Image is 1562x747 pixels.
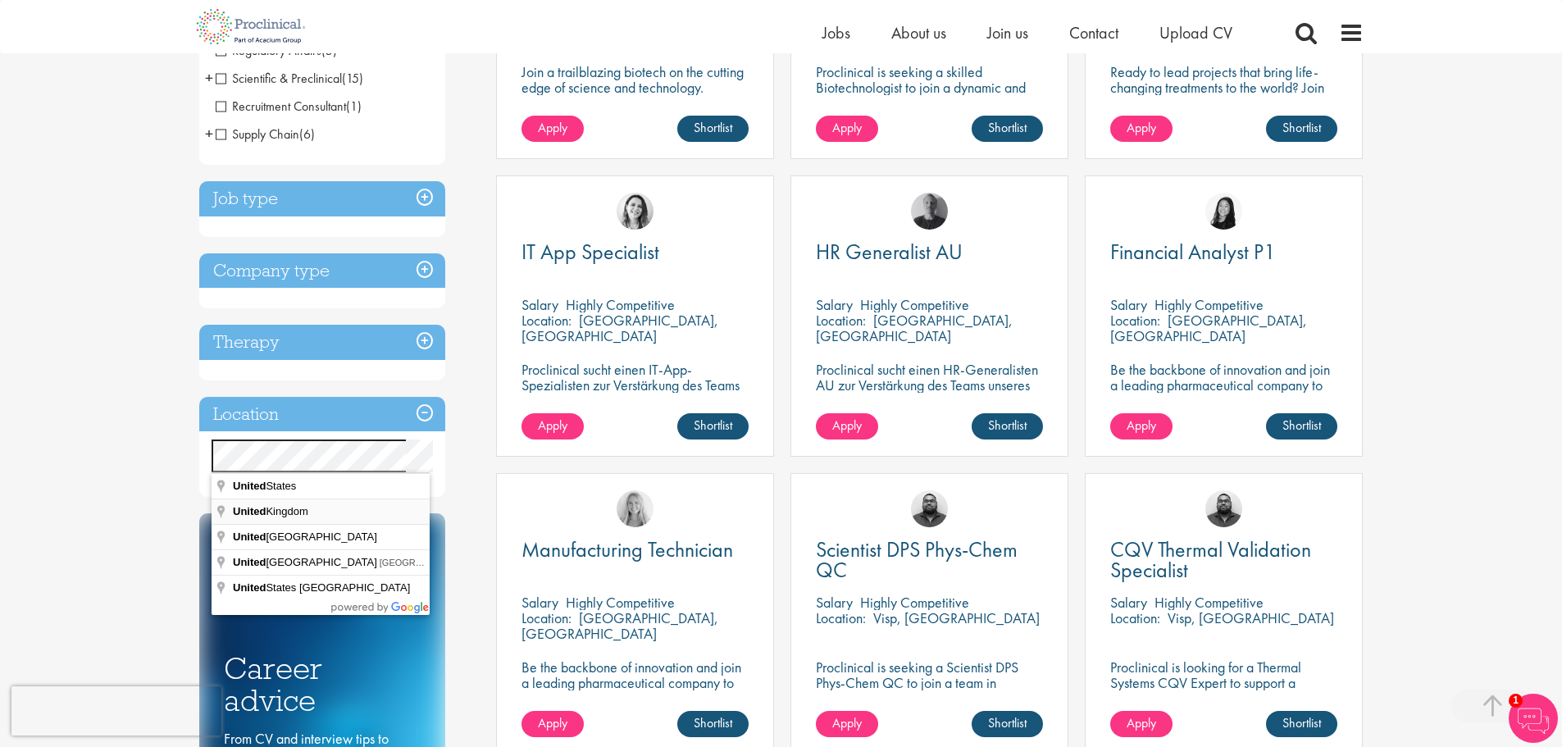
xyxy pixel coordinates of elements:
[521,608,572,627] span: Location:
[677,116,749,142] a: Shortlist
[521,608,718,643] p: [GEOGRAPHIC_DATA], [GEOGRAPHIC_DATA]
[816,311,866,330] span: Location:
[216,70,342,87] span: Scientific & Preclinical
[816,535,1018,584] span: Scientist DPS Phys-Chem QC
[342,70,363,87] span: (15)
[1110,659,1337,706] p: Proclinical is looking for a Thermal Systems CQV Expert to support a project-based assignment.
[1154,295,1264,314] p: Highly Competitive
[972,413,1043,440] a: Shortlist
[816,238,963,266] span: HR Generalist AU
[566,295,675,314] p: Highly Competitive
[1159,22,1232,43] span: Upload CV
[11,686,221,736] iframe: reCAPTCHA
[816,295,853,314] span: Salary
[972,116,1043,142] a: Shortlist
[1205,490,1242,527] img: Ashley Bennett
[617,490,653,527] img: Shannon Briggs
[816,116,878,142] a: Apply
[816,540,1043,581] a: Scientist DPS Phys-Chem QC
[233,531,266,543] span: United
[1110,540,1337,581] a: CQV Thermal Validation Specialist
[205,66,213,90] span: +
[233,581,412,594] span: States [GEOGRAPHIC_DATA]
[1266,116,1337,142] a: Shortlist
[199,253,445,289] h3: Company type
[1168,608,1334,627] p: Visp, [GEOGRAPHIC_DATA]
[233,556,380,568] span: [GEOGRAPHIC_DATA]
[1110,608,1160,627] span: Location:
[617,193,653,230] img: Nur Ergiydiren
[1110,64,1337,142] p: Ready to lead projects that bring life-changing treatments to the world? Join our client at the f...
[216,125,315,143] span: Supply Chain
[380,558,770,567] span: [GEOGRAPHIC_DATA], [GEOGRAPHIC_DATA], [GEOGRAPHIC_DATA], [GEOGRAPHIC_DATA]
[521,295,558,314] span: Salary
[1127,417,1156,434] span: Apply
[199,325,445,360] h3: Therapy
[346,98,362,115] span: (1)
[1110,295,1147,314] span: Salary
[521,116,584,142] a: Apply
[199,181,445,216] h3: Job type
[832,417,862,434] span: Apply
[233,480,298,492] span: States
[891,22,946,43] a: About us
[521,311,572,330] span: Location:
[566,593,675,612] p: Highly Competitive
[1509,694,1558,743] img: Chatbot
[216,98,362,115] span: Recruitment Consultant
[816,659,1043,706] p: Proclinical is seeking a Scientist DPS Phys-Chem QC to join a team in [GEOGRAPHIC_DATA]
[1509,694,1523,708] span: 1
[911,193,948,230] img: Felix Zimmer
[1110,535,1311,584] span: CQV Thermal Validation Specialist
[677,413,749,440] a: Shortlist
[1205,193,1242,230] img: Numhom Sudsok
[1069,22,1118,43] a: Contact
[205,121,213,146] span: +
[521,64,749,95] p: Join a trailblazing biotech on the cutting edge of science and technology.
[816,711,878,737] a: Apply
[521,362,749,424] p: Proclinical sucht einen IT-App-Spezialisten zur Verstärkung des Teams unseres Kunden in der [GEOG...
[521,311,718,345] p: [GEOGRAPHIC_DATA], [GEOGRAPHIC_DATA]
[233,505,311,517] span: Kingdom
[822,22,850,43] a: Jobs
[538,714,567,731] span: Apply
[224,653,421,716] h3: Career advice
[972,711,1043,737] a: Shortlist
[521,238,659,266] span: IT App Specialist
[216,70,363,87] span: Scientific & Preclinical
[299,125,315,143] span: (6)
[521,593,558,612] span: Salary
[816,413,878,440] a: Apply
[1110,711,1173,737] a: Apply
[911,490,948,527] a: Ashley Bennett
[1266,413,1337,440] a: Shortlist
[1110,593,1147,612] span: Salary
[538,417,567,434] span: Apply
[1110,116,1173,142] a: Apply
[521,540,749,560] a: Manufacturing Technician
[233,581,266,594] span: United
[1127,714,1156,731] span: Apply
[816,362,1043,408] p: Proclinical sucht einen HR-Generalisten AU zur Verstärkung des Teams unseres Kunden in [GEOGRAPHI...
[860,593,969,612] p: Highly Competitive
[216,98,346,115] span: Recruitment Consultant
[987,22,1028,43] a: Join us
[1110,311,1160,330] span: Location:
[1110,311,1307,345] p: [GEOGRAPHIC_DATA], [GEOGRAPHIC_DATA]
[1110,413,1173,440] a: Apply
[1110,362,1337,424] p: Be the backbone of innovation and join a leading pharmaceutical company to help keep life-changin...
[233,556,266,568] span: United
[233,505,266,517] span: United
[1110,238,1276,266] span: Financial Analyst P1
[873,608,1040,627] p: Visp, [GEOGRAPHIC_DATA]
[233,531,380,543] span: [GEOGRAPHIC_DATA]
[677,711,749,737] a: Shortlist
